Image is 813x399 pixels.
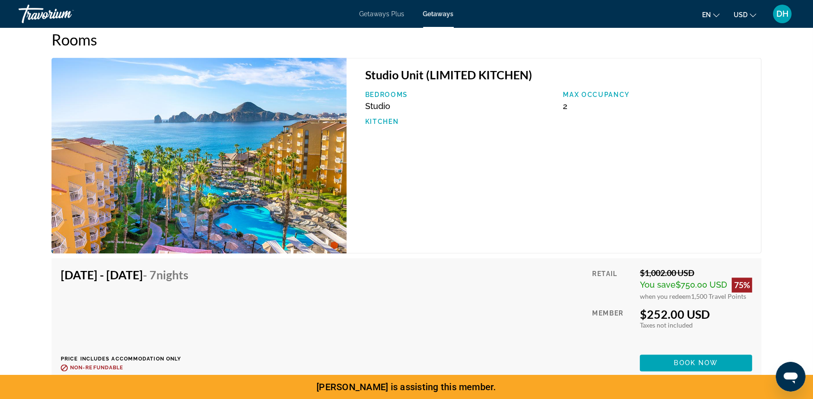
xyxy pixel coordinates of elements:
[61,268,188,282] h4: [DATE] - [DATE]
[423,10,454,18] a: Getaways
[691,293,746,301] span: 1,500 Travel Points
[676,280,727,290] span: $750.00 USD
[156,268,188,282] span: Nights
[563,91,752,98] p: Max Occupancy
[563,101,568,111] span: 2
[702,11,711,19] span: en
[360,10,405,18] a: Getaways Plus
[365,101,390,111] span: Studio
[70,365,123,371] span: Non-refundable
[61,356,195,362] p: Price includes accommodation only
[593,308,633,348] div: Member
[640,293,691,301] span: when you redeem
[52,30,761,49] h2: Rooms
[702,8,720,21] button: Change language
[143,268,188,282] span: - 7
[593,268,633,301] div: Retail
[52,58,347,254] img: Villa del Palmar-Cabo
[734,8,756,21] button: Change currency
[640,268,752,278] div: $1,002.00 USD
[365,68,752,82] h3: Studio Unit (LIMITED KITCHEN)
[640,355,752,372] button: Book now
[316,381,497,393] span: [PERSON_NAME] is assisting this member.
[19,2,111,26] a: Travorium
[640,280,676,290] span: You save
[776,362,806,392] iframe: Button to launch messaging window
[776,9,788,19] span: DH
[365,118,554,125] p: Kitchen
[732,278,752,293] div: 75%
[365,91,554,98] p: Bedrooms
[640,308,752,322] div: $252.00 USD
[640,322,693,329] span: Taxes not included
[734,11,748,19] span: USD
[674,360,718,367] span: Book now
[770,4,794,24] button: User Menu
